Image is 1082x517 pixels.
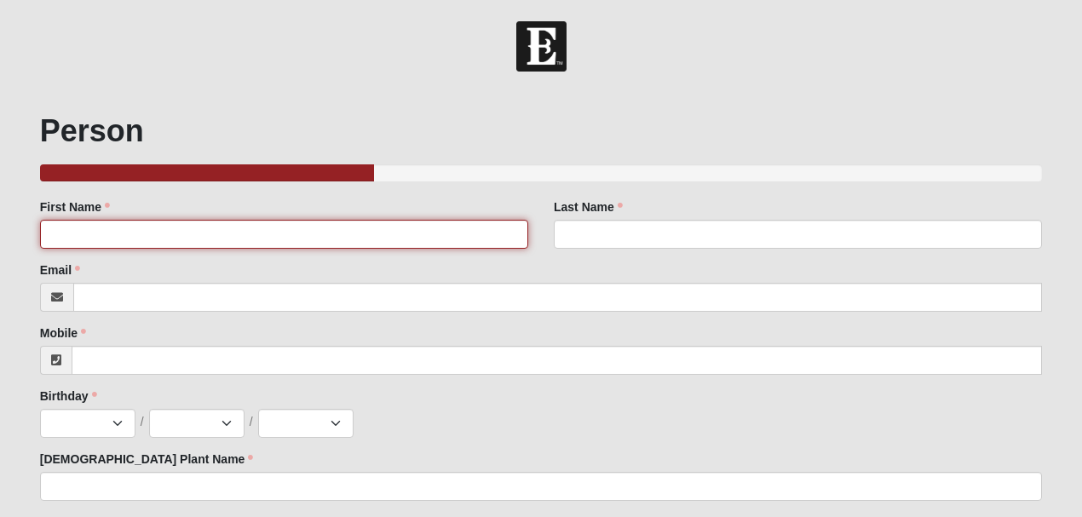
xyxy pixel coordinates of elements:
[40,112,1043,149] h1: Person
[141,413,144,432] span: /
[554,198,623,215] label: Last Name
[516,21,567,72] img: Church of Eleven22 Logo
[40,388,97,405] label: Birthday
[40,198,110,215] label: First Name
[40,325,86,342] label: Mobile
[40,261,80,279] label: Email
[40,451,254,468] label: [DEMOGRAPHIC_DATA] Plant Name
[250,413,253,432] span: /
